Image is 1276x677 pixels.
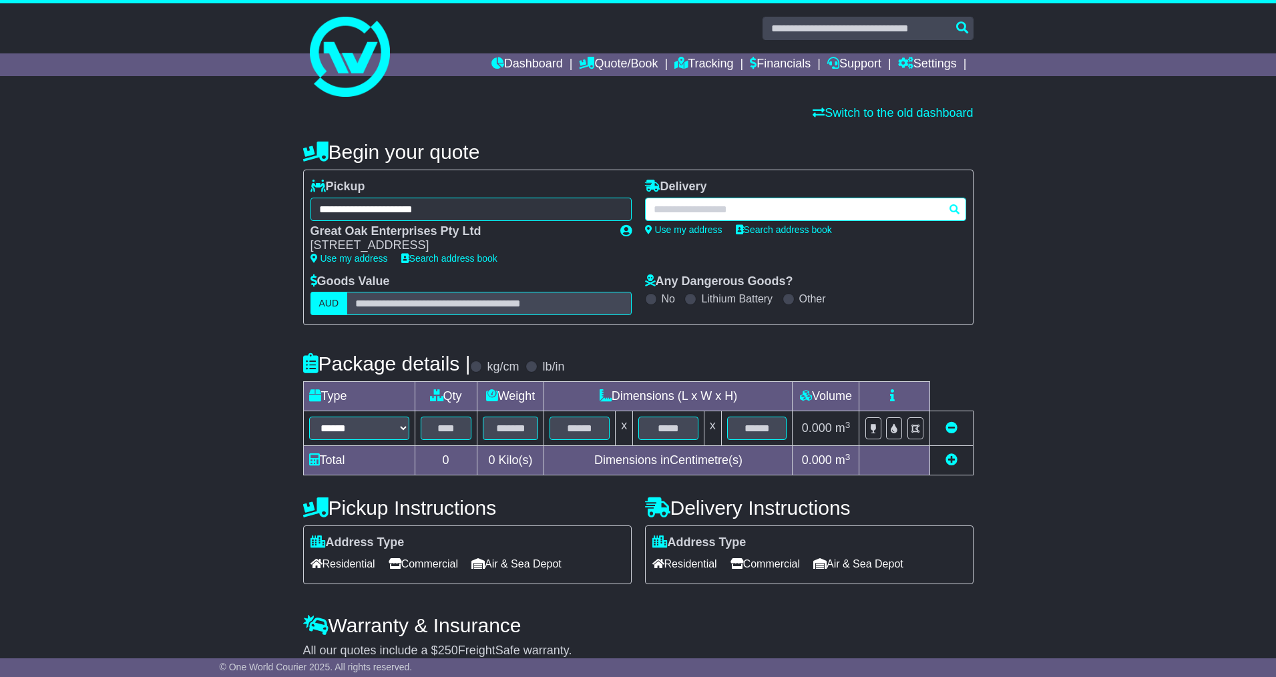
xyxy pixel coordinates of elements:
[477,382,544,411] td: Weight
[303,644,974,658] div: All our quotes include a $ FreightSafe warranty.
[310,274,390,289] label: Goods Value
[491,53,563,76] a: Dashboard
[544,382,793,411] td: Dimensions (L x W x H)
[845,420,851,430] sup: 3
[645,224,722,235] a: Use my address
[730,553,800,574] span: Commercial
[802,453,832,467] span: 0.000
[799,292,826,305] label: Other
[310,535,405,550] label: Address Type
[544,446,793,475] td: Dimensions in Centimetre(s)
[835,453,851,467] span: m
[652,553,717,574] span: Residential
[415,382,477,411] td: Qty
[477,446,544,475] td: Kilo(s)
[542,360,564,375] label: lb/in
[813,553,903,574] span: Air & Sea Depot
[750,53,811,76] a: Financials
[945,453,958,467] a: Add new item
[645,198,966,221] typeahead: Please provide city
[674,53,733,76] a: Tracking
[310,224,607,239] div: Great Oak Enterprises Pty Ltd
[645,497,974,519] h4: Delivery Instructions
[220,662,413,672] span: © One World Courier 2025. All rights reserved.
[802,421,832,435] span: 0.000
[845,452,851,462] sup: 3
[401,253,497,264] a: Search address book
[704,411,721,446] td: x
[303,382,415,411] td: Type
[835,421,851,435] span: m
[310,253,388,264] a: Use my address
[310,292,348,315] label: AUD
[487,360,519,375] label: kg/cm
[303,446,415,475] td: Total
[488,453,495,467] span: 0
[701,292,773,305] label: Lithium Battery
[813,106,973,120] a: Switch to the old dashboard
[579,53,658,76] a: Quote/Book
[662,292,675,305] label: No
[303,141,974,163] h4: Begin your quote
[415,446,477,475] td: 0
[616,411,633,446] td: x
[471,553,562,574] span: Air & Sea Depot
[310,180,365,194] label: Pickup
[827,53,881,76] a: Support
[945,421,958,435] a: Remove this item
[645,274,793,289] label: Any Dangerous Goods?
[310,553,375,574] span: Residential
[793,382,859,411] td: Volume
[389,553,458,574] span: Commercial
[645,180,707,194] label: Delivery
[303,353,471,375] h4: Package details |
[310,238,607,253] div: [STREET_ADDRESS]
[303,497,632,519] h4: Pickup Instructions
[898,53,957,76] a: Settings
[652,535,747,550] label: Address Type
[303,614,974,636] h4: Warranty & Insurance
[736,224,832,235] a: Search address book
[438,644,458,657] span: 250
